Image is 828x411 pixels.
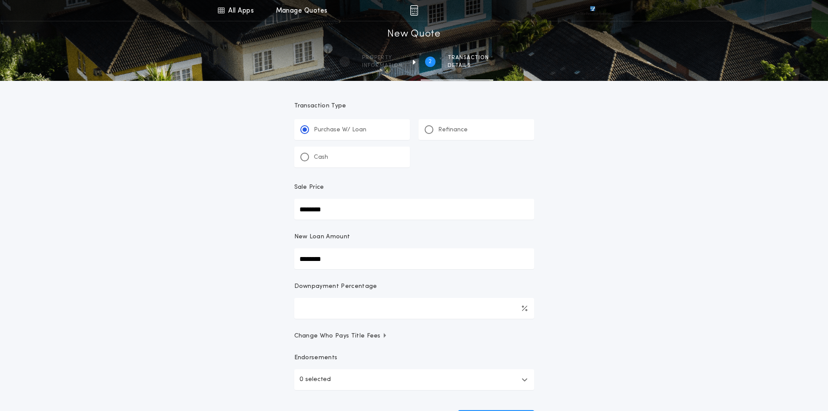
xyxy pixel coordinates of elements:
p: Purchase W/ Loan [314,126,366,134]
span: Change Who Pays Title Fees [294,332,388,341]
h2: 2 [429,58,432,65]
p: 0 selected [299,374,331,385]
p: New Loan Amount [294,233,350,241]
span: Property [362,54,402,61]
p: Transaction Type [294,102,534,110]
button: Change Who Pays Title Fees [294,332,534,341]
span: details [448,62,489,69]
p: Refinance [438,126,468,134]
p: Sale Price [294,183,324,192]
span: Transaction [448,54,489,61]
input: New Loan Amount [294,248,534,269]
input: Downpayment Percentage [294,298,534,319]
img: img [410,5,418,16]
span: information [362,62,402,69]
p: Endorsements [294,354,534,362]
img: vs-icon [574,6,611,15]
h1: New Quote [387,27,440,41]
input: Sale Price [294,199,534,220]
p: Cash [314,153,328,162]
p: Downpayment Percentage [294,282,377,291]
button: 0 selected [294,369,534,390]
